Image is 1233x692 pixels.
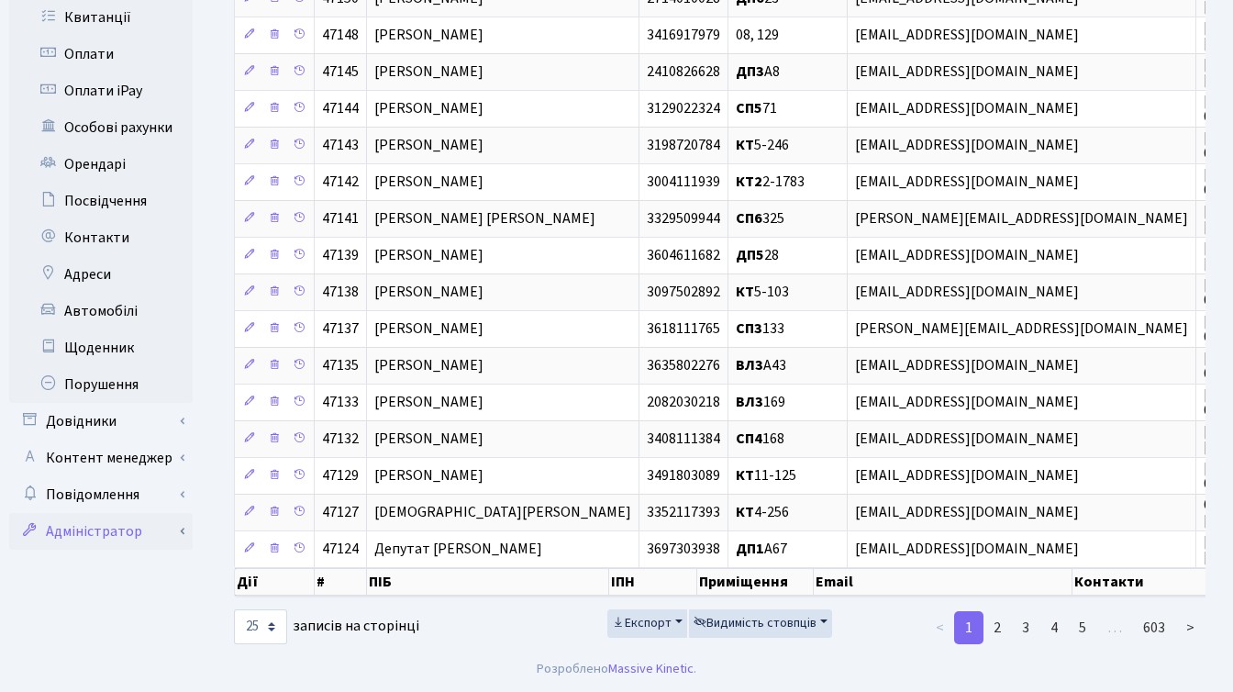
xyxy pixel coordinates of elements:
[855,246,1079,266] span: [EMAIL_ADDRESS][DOMAIN_NAME]
[647,319,720,340] span: 3618111765
[322,99,359,119] span: 47144
[647,62,720,83] span: 2410826628
[612,614,672,632] span: Експорт
[1011,611,1040,644] a: 3
[736,246,764,266] b: ДП5
[736,466,796,486] span: 11-125
[855,503,1079,523] span: [EMAIL_ADDRESS][DOMAIN_NAME]
[855,393,1079,413] span: [EMAIL_ADDRESS][DOMAIN_NAME]
[9,109,193,146] a: Особові рахунки
[736,246,779,266] span: 28
[9,256,193,293] a: Адреси
[855,136,1079,156] span: [EMAIL_ADDRESS][DOMAIN_NAME]
[855,173,1079,193] span: [EMAIL_ADDRESS][DOMAIN_NAME]
[322,173,359,193] span: 47142
[374,503,631,523] span: [DEMOGRAPHIC_DATA][PERSON_NAME]
[9,183,193,219] a: Посвідчення
[736,99,762,119] b: СП5
[322,246,359,266] span: 47139
[647,136,720,156] span: 3198720784
[322,430,359,450] span: 47132
[647,26,720,46] span: 3416917979
[322,393,359,413] span: 47133
[322,319,359,340] span: 47137
[736,503,754,523] b: КТ
[736,99,777,119] span: 71
[647,246,720,266] span: 3604611682
[322,356,359,376] span: 47135
[1132,611,1176,644] a: 603
[855,319,1188,340] span: [PERSON_NAME][EMAIL_ADDRESS][DOMAIN_NAME]
[736,62,780,83] span: А8
[855,99,1079,119] span: [EMAIL_ADDRESS][DOMAIN_NAME]
[374,319,483,340] span: [PERSON_NAME]
[1175,611,1205,644] a: >
[736,209,762,229] b: СП6
[322,466,359,486] span: 47129
[322,62,359,83] span: 47145
[374,393,483,413] span: [PERSON_NAME]
[9,513,193,550] a: Адміністратор
[374,62,483,83] span: [PERSON_NAME]
[736,173,762,193] b: КТ2
[736,393,763,413] b: ВЛ3
[647,540,720,560] span: 3697303938
[9,440,193,476] a: Контент менеджер
[736,283,789,303] span: 5-103
[322,503,359,523] span: 47127
[647,503,720,523] span: 3352117393
[855,356,1079,376] span: [EMAIL_ADDRESS][DOMAIN_NAME]
[537,659,696,679] div: Розроблено .
[234,609,419,644] label: записів на сторінці
[736,209,784,229] span: 325
[374,466,483,486] span: [PERSON_NAME]
[367,568,609,596] th: ПІБ
[647,209,720,229] span: 3329509944
[647,466,720,486] span: 3491803089
[736,356,763,376] b: ВЛ3
[234,609,287,644] select: записів на сторінці
[954,611,983,644] a: 1
[9,476,193,513] a: Повідомлення
[608,659,694,678] a: Massive Kinetic
[374,136,483,156] span: [PERSON_NAME]
[9,366,193,403] a: Порушення
[609,568,698,596] th: ІПН
[694,614,816,632] span: Видимість стовпців
[647,430,720,450] span: 3408111384
[736,136,789,156] span: 5-246
[9,329,193,366] a: Щоденник
[9,36,193,73] a: Оплати
[855,430,1079,450] span: [EMAIL_ADDRESS][DOMAIN_NAME]
[736,173,805,193] span: 2-1783
[736,540,787,560] span: А67
[235,568,315,596] th: Дії
[374,246,483,266] span: [PERSON_NAME]
[855,62,1079,83] span: [EMAIL_ADDRESS][DOMAIN_NAME]
[855,283,1079,303] span: [EMAIL_ADDRESS][DOMAIN_NAME]
[736,430,762,450] b: СП4
[647,173,720,193] span: 3004111939
[322,283,359,303] span: 47138
[736,319,762,340] b: СП3
[736,393,785,413] span: 169
[736,283,754,303] b: КТ
[736,466,754,486] b: КТ
[374,283,483,303] span: [PERSON_NAME]
[374,209,595,229] span: [PERSON_NAME] [PERSON_NAME]
[736,540,764,560] b: ДП1
[374,173,483,193] span: [PERSON_NAME]
[322,540,359,560] span: 47124
[736,136,754,156] b: КТ
[855,209,1188,229] span: [PERSON_NAME][EMAIL_ADDRESS][DOMAIN_NAME]
[689,609,832,638] button: Видимість стовпців
[9,403,193,440] a: Довідники
[9,146,193,183] a: Орендарі
[855,540,1079,560] span: [EMAIL_ADDRESS][DOMAIN_NAME]
[736,26,779,46] span: 08, 129
[374,26,483,46] span: [PERSON_NAME]
[983,611,1012,644] a: 2
[647,99,720,119] span: 3129022324
[647,283,720,303] span: 3097502892
[736,319,784,340] span: 133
